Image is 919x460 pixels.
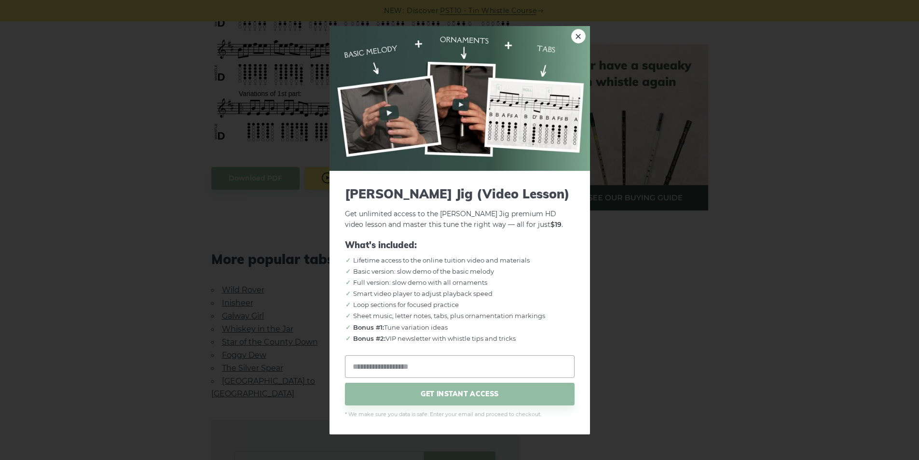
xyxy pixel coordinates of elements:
span: What's included: [345,240,575,251]
span: * We make sure you data is safe. Enter your email and proceed to checkout. [345,410,575,419]
img: Tin Whistle Tune Tutorial Preview [329,26,590,170]
li: VIP newsletter with whistle tips and tricks [353,334,575,344]
p: Get unlimited access to the [PERSON_NAME] Jig premium HD video lesson and master this tune the ri... [345,186,575,230]
li: Smart video player to adjust playback speed [353,289,575,299]
span: GET INSTANT ACCESS [345,383,575,405]
li: Sheet music, letter notes, tabs, plus ornamentation markings [353,311,575,321]
a: × [571,28,586,43]
span: [PERSON_NAME] Jig (Video Lesson) [345,186,575,201]
li: Loop sections for focused practice [353,300,575,310]
strong: Bonus #2: [353,335,385,342]
li: Lifetime access to the online tuition video and materials [353,255,575,265]
li: Tune variation ideas [353,322,575,332]
strong: $19 [550,220,562,229]
strong: Bonus #1: [353,323,384,331]
li: Full version: slow demo with all ornaments [353,278,575,288]
li: Basic version: slow demo of the basic melody [353,266,575,277]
